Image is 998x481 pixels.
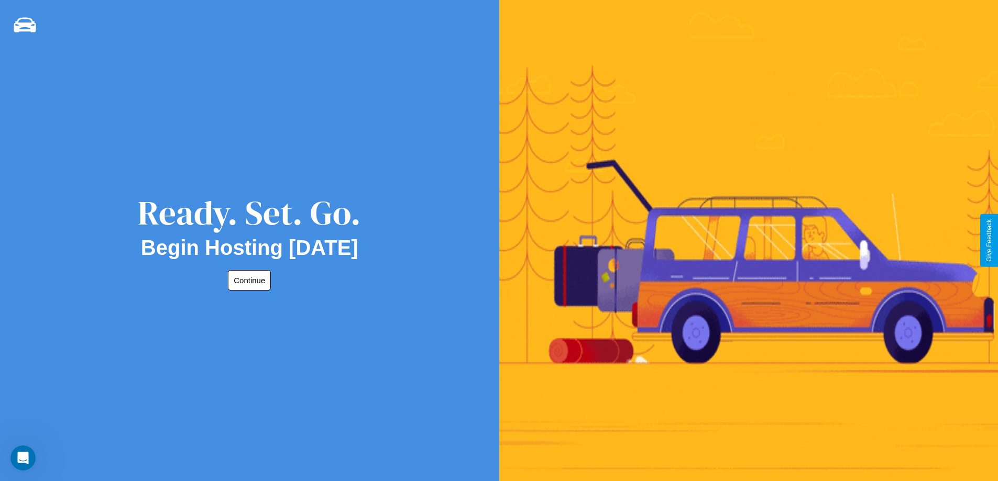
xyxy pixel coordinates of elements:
div: Give Feedback [985,219,993,262]
button: Continue [228,270,271,290]
div: Ready. Set. Go. [138,189,361,236]
h2: Begin Hosting [DATE] [141,236,358,260]
iframe: Intercom live chat [10,445,36,471]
